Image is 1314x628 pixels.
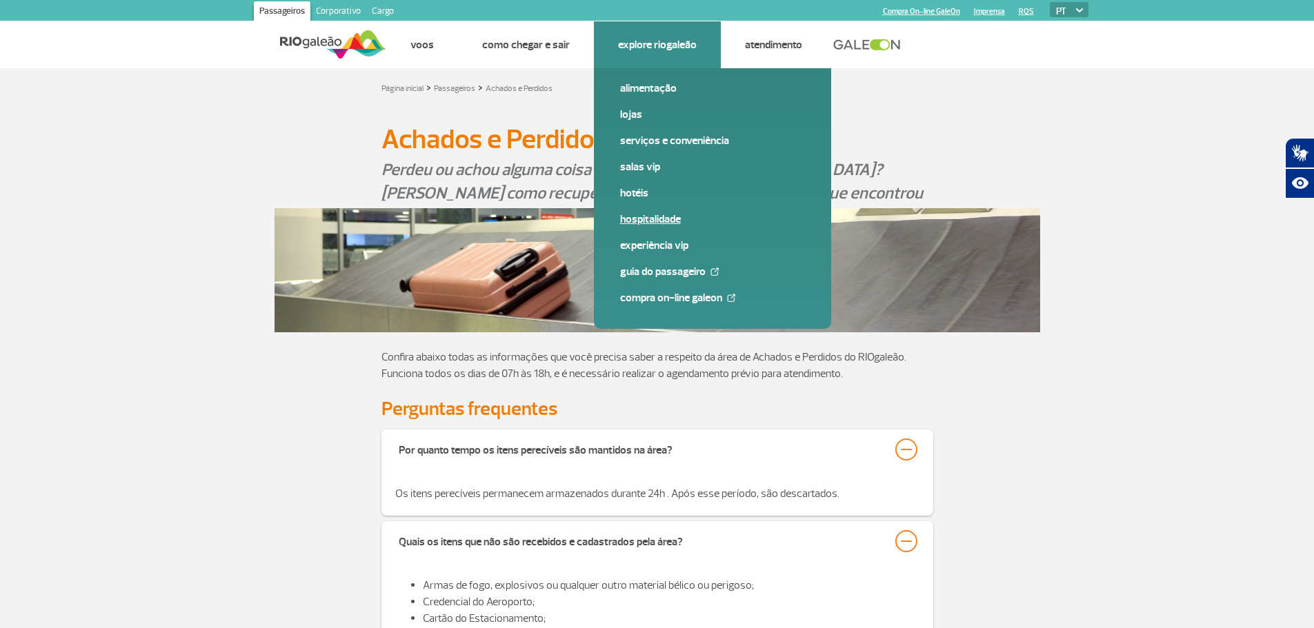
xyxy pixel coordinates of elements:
h1: Achados e Perdidos [381,128,933,151]
a: Página inicial [381,83,424,94]
p: Os itens perecíveis permanecem armazenados durante 24h . Após esse período, são descartados. [395,485,919,502]
div: Plugin de acessibilidade da Hand Talk. [1285,138,1314,199]
a: Cargo [366,1,399,23]
a: Voos [410,38,434,52]
a: Compra On-line GaleOn [620,290,805,305]
a: RQS [1019,7,1034,16]
p: Confira abaixo todas as informações que você precisa saber a respeito da área de Achados e Perdid... [381,349,933,382]
img: External Link Icon [710,267,719,276]
button: Quais os itens que não são recebidos e cadastrados pela área? [398,529,917,553]
p: Perdeu ou achou alguma coisa na aeronave ou no [GEOGRAPHIC_DATA]? [PERSON_NAME] como recuperar se... [381,158,933,205]
a: Salas VIP [620,159,805,174]
div: Quais os itens que não são recebidos e cadastrados pela área? [399,530,683,549]
a: Hotéis [620,185,805,201]
a: Como chegar e sair [482,38,570,52]
a: Hospitalidade [620,212,805,227]
li: Cartão do Estacionamento; [423,610,919,627]
a: Explore RIOgaleão [618,38,697,52]
a: Imprensa [974,7,1005,16]
a: Lojas [620,107,805,122]
a: Guia do Passageiro [620,264,805,279]
a: Alimentação [620,81,805,96]
button: Por quanto tempo os itens perecíveis são mantidos na área? [398,438,917,461]
a: Compra On-line GaleOn [883,7,960,16]
a: > [478,79,483,95]
a: Atendimento [745,38,802,52]
li: Armas de fogo, explosivos ou qualquer outro material bélico ou perigoso; [423,577,919,594]
button: Abrir recursos assistivos. [1285,168,1314,199]
a: Passageiros [434,83,475,94]
button: Abrir tradutor de língua de sinais. [1285,138,1314,168]
a: Achados e Perdidos [486,83,553,94]
a: Corporativo [310,1,366,23]
div: Por quanto tempo os itens perecíveis são mantidos na área? [399,438,673,458]
h3: Perguntas frequentes [381,398,933,419]
a: Passageiros [254,1,310,23]
li: Credencial do Aeroporto; [423,594,919,610]
a: > [426,79,431,95]
a: Experiência VIP [620,238,805,253]
a: Serviços e Conveniência [620,133,805,148]
img: External Link Icon [727,294,735,302]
